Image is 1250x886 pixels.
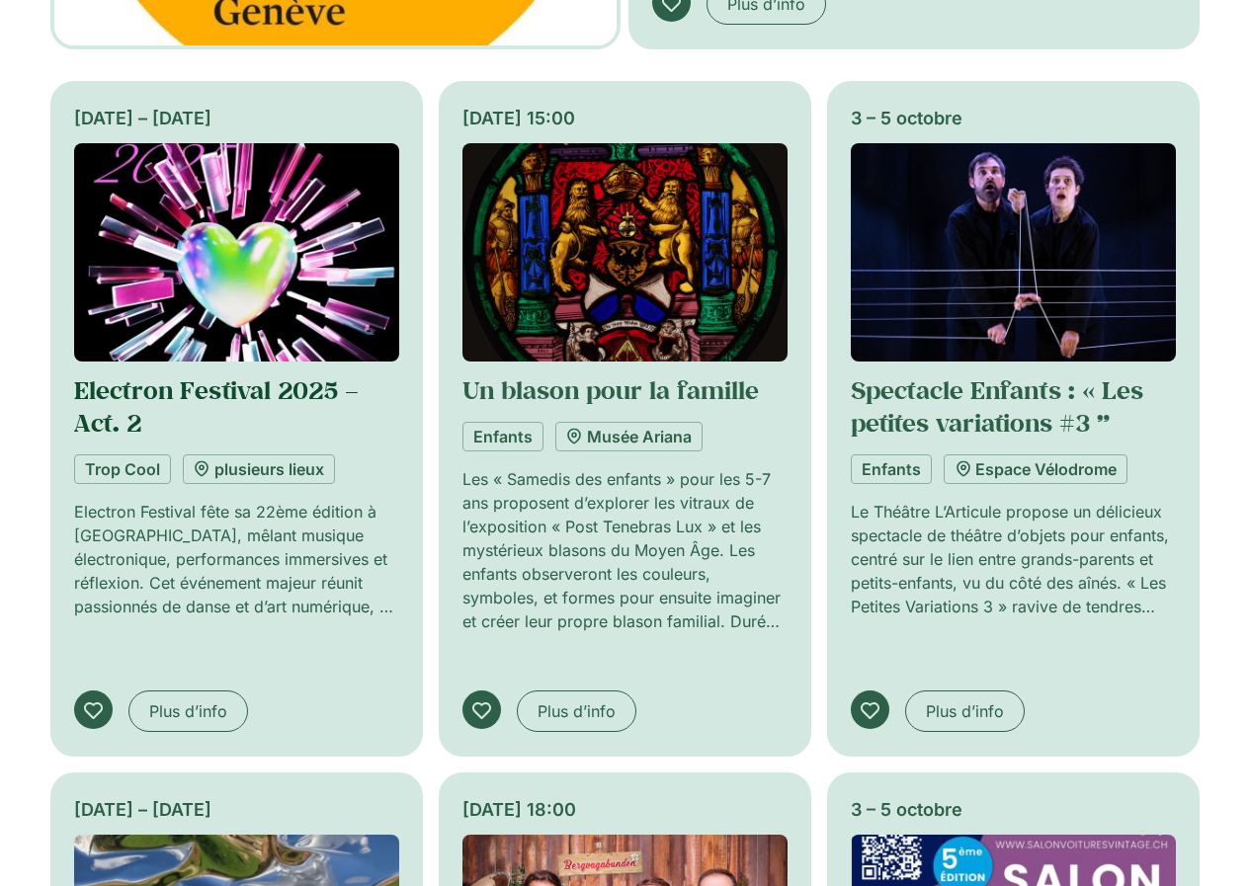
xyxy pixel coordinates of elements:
p: Les « Samedis des enfants » pour les 5-7 ans proposent d’explorer les vitraux de l’exposition « P... [462,467,788,633]
span: Plus d’info [926,699,1004,723]
a: Trop Cool [74,454,171,484]
a: Un blason pour la famille [462,373,759,406]
p: Electron Festival fête sa 22ème édition à [GEOGRAPHIC_DATA], mêlant musique électronique, perform... [74,500,399,618]
div: [DATE] 15:00 [462,105,788,131]
a: Enfants [462,422,543,451]
div: 3 – 5 octobre [851,105,1176,131]
div: [DATE] – [DATE] [74,796,399,823]
span: Plus d’info [538,699,616,723]
a: Spectacle Enfants : « Les petites variations #3 ” [851,373,1143,439]
img: Coolturalia - Spectacle jeune public : "La petite variation #3" [851,143,1176,362]
span: Plus d’info [149,699,227,723]
img: Coolturalia - Un blason pour la famille [462,143,788,362]
div: [DATE] 18:00 [462,796,788,823]
a: Espace Vélodrome [944,454,1127,484]
a: Enfants [851,454,932,484]
p: Le Théâtre L’Articule propose un délicieux spectacle de théâtre d’objets pour enfants, centré sur... [851,500,1176,618]
a: Plus d’info [905,690,1025,732]
a: Plus d’info [128,690,248,732]
div: [DATE] – [DATE] [74,105,399,131]
a: Musée Ariana [555,422,703,451]
a: Electron Festival 2025 – Act. 2 [74,373,359,439]
a: Plus d’info [517,690,636,732]
div: 3 – 5 octobre [851,796,1176,823]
